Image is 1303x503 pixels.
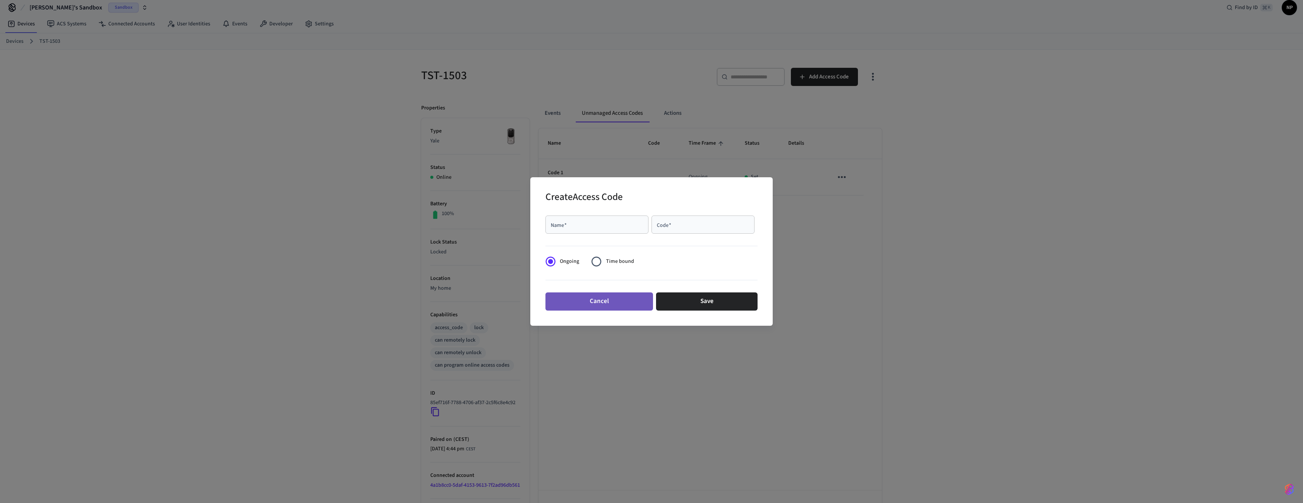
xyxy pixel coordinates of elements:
span: Ongoing [560,258,579,266]
img: SeamLogoGradient.69752ec5.svg [1285,483,1294,495]
span: Time bound [606,258,634,266]
button: Save [656,292,758,311]
h2: Create Access Code [545,186,623,209]
button: Cancel [545,292,653,311]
